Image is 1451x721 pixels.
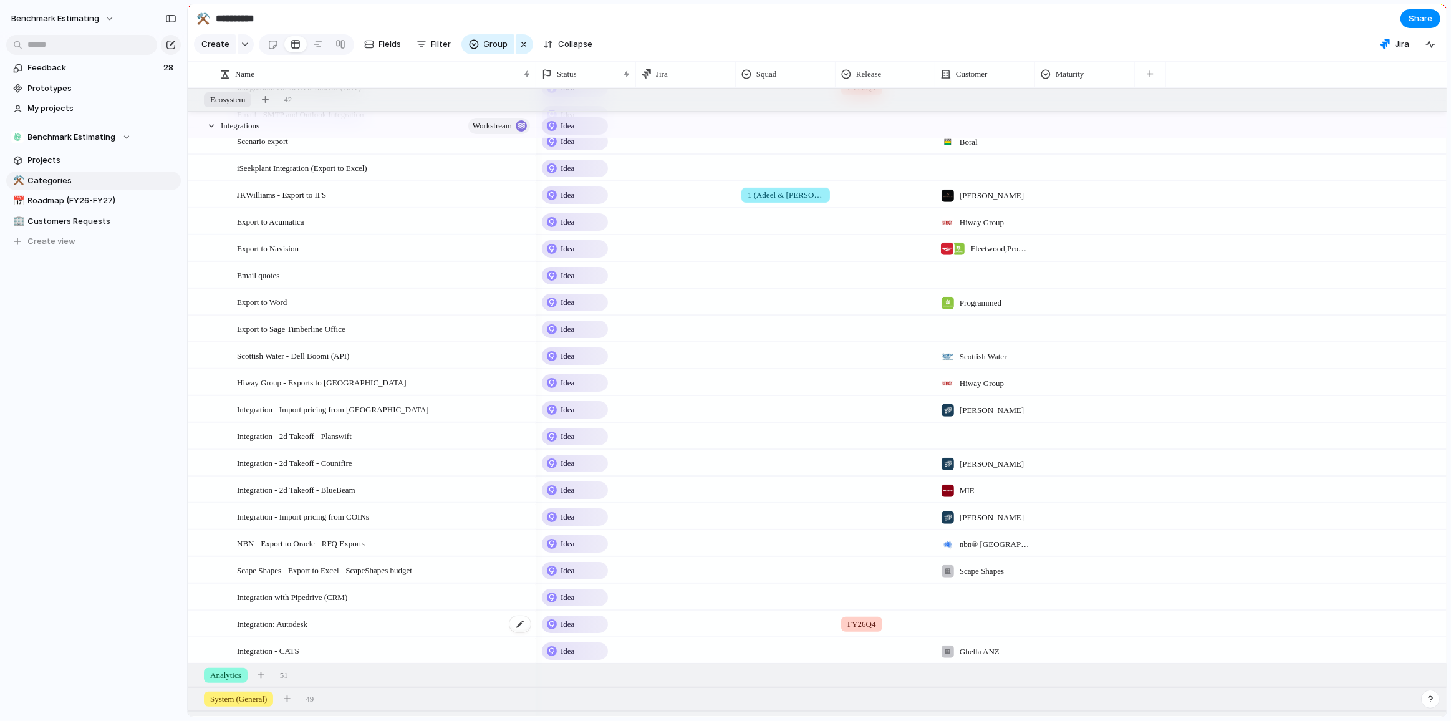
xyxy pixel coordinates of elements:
[1375,35,1414,54] button: Jira
[960,297,1001,309] span: Programmed
[196,10,210,27] div: ⚒️
[28,82,176,95] span: Prototypes
[561,484,574,496] span: Idea
[561,430,574,443] span: Idea
[280,669,288,682] span: 51
[237,509,369,523] span: Integration - Import pricing from COINs
[237,348,349,362] span: Scottish Water - Dell Boomi (API)
[237,402,429,416] span: Integration - Import pricing from [GEOGRAPHIC_DATA]
[960,485,975,497] span: MIE
[656,68,668,80] span: Jira
[561,216,574,228] span: Idea
[561,591,574,604] span: Idea
[561,564,574,577] span: Idea
[538,34,597,54] button: Collapse
[237,482,355,496] span: Integration - 2d Takeoff - BlueBeam
[960,404,1024,417] span: [PERSON_NAME]
[6,99,181,118] a: My projects
[237,455,352,470] span: Integration - 2d Takeoff - Countfire
[561,135,574,148] span: Idea
[956,68,988,80] span: Customer
[11,215,24,228] button: 🏢
[6,172,181,190] div: ⚒️Categories
[561,457,574,470] span: Idea
[558,38,592,51] span: Collapse
[284,94,292,106] span: 42
[28,215,176,228] span: Customers Requests
[379,38,402,51] span: Fields
[468,118,530,134] button: Workstream
[13,173,22,188] div: ⚒️
[6,59,181,77] a: Feedback28
[28,62,160,74] span: Feedback
[201,38,229,51] span: Create
[6,191,181,210] a: 📅Roadmap (FY26-FY27)
[561,269,574,282] span: Idea
[237,187,326,201] span: JKWilliams - Export to IFS
[235,68,254,80] span: Name
[210,94,245,106] span: Ecosystem
[237,321,345,336] span: Export to Sage Timberline Office
[1056,68,1084,80] span: Maturity
[237,616,307,631] span: Integration: Autodesk
[561,243,574,255] span: Idea
[561,189,574,201] span: Idea
[971,243,1029,255] span: Fleetwood , Programmed
[561,511,574,523] span: Idea
[461,34,514,54] button: Group
[557,68,577,80] span: Status
[561,120,574,132] span: Idea
[210,693,267,705] span: System (General)
[237,133,288,148] span: Scenario export
[6,232,181,251] button: Create view
[561,645,574,657] span: Idea
[237,241,299,255] span: Export to Navision
[960,565,1004,578] span: Scape Shapes
[237,563,412,577] span: Scape Shapes - Export to Excel - ScapeShapes budget
[163,62,176,74] span: 28
[237,643,299,657] span: Integration - CATS
[13,214,22,228] div: 🏢
[412,34,456,54] button: Filter
[28,102,176,115] span: My projects
[484,38,508,51] span: Group
[748,189,824,201] span: 1 (Adeel & [PERSON_NAME])
[237,160,367,175] span: iSeekplant Integration (Export to Excel)
[6,212,181,231] a: 🏢Customers Requests
[561,377,574,389] span: Idea
[561,404,574,416] span: Idea
[237,375,407,389] span: Hiway Group - Exports to [GEOGRAPHIC_DATA]
[561,162,574,175] span: Idea
[6,79,181,98] a: Prototypes
[193,9,213,29] button: ⚒️
[28,195,176,207] span: Roadmap (FY26-FY27)
[1409,12,1432,25] span: Share
[28,154,176,167] span: Projects
[561,618,574,631] span: Idea
[960,216,1004,229] span: Hiway Group
[960,377,1004,390] span: Hiway Group
[28,235,76,248] span: Create view
[221,118,259,132] span: Integrations
[561,323,574,336] span: Idea
[1395,38,1409,51] span: Jira
[237,589,347,604] span: Integration with Pipedrive (CRM)
[847,618,876,631] span: FY26Q4
[28,175,176,187] span: Categories
[237,536,365,550] span: NBN - Export to Oracle - RFQ Exports
[473,117,512,135] span: Workstream
[6,151,181,170] a: Projects
[431,38,451,51] span: Filter
[960,136,978,148] span: Boral
[561,296,574,309] span: Idea
[13,194,22,208] div: 📅
[237,294,287,309] span: Export to Word
[6,9,121,29] button: Benchmark Estimating
[960,190,1024,202] span: [PERSON_NAME]
[306,693,314,705] span: 49
[960,511,1024,524] span: [PERSON_NAME]
[960,458,1024,470] span: [PERSON_NAME]
[11,175,24,187] button: ⚒️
